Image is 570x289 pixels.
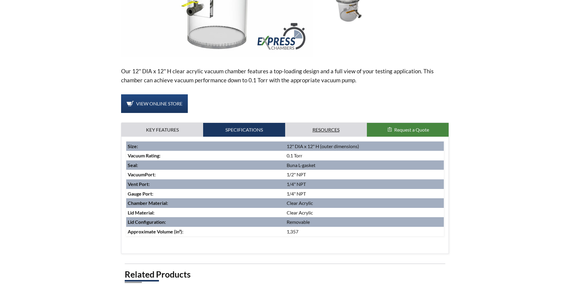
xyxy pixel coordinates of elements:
td: 1/4" NPT [285,189,444,199]
td: : [126,189,285,199]
strong: Size [128,143,137,149]
h2: Related Products [125,269,445,280]
td: 1/2" NPT [285,170,444,179]
td: : [126,141,285,151]
strong: Port [145,172,154,177]
td: : [126,217,285,227]
td: : [126,227,285,236]
td: 1,357 [285,227,444,236]
strong: Vacuum [128,172,145,177]
td: Clear Acrylic [285,208,444,218]
td: : [126,160,285,170]
a: Resources [285,123,367,137]
span: Request a Quote [394,127,429,132]
strong: Gauge Port [128,191,152,196]
td: 0.1 Torr [285,151,444,160]
td: 12" DIA x 12" H (outer dimensions) [285,141,444,151]
td: : [126,208,285,218]
p: Our 12" DIA x 12" H clear acrylic vacuum chamber features a top-loading design and a full view of... [121,67,449,85]
strong: Chamber Material [128,200,167,206]
button: Request a Quote [367,123,449,137]
td: : [126,198,285,208]
td: : [126,179,285,189]
a: Specifications [203,123,285,137]
strong: Seal [128,162,137,168]
span: View Online Store [136,101,182,106]
td: 1/4" NPT [285,179,444,189]
td: Clear Acrylic [285,198,444,208]
a: Key Features [121,123,203,137]
strong: Approximate Volume (in³) [128,229,182,234]
td: Buna L-gasket [285,160,444,170]
a: View Online Store [121,94,188,113]
strong: Vent Port [128,181,148,187]
strong: Lid Configuration [128,219,165,225]
td: : [126,151,285,160]
td: Removable [285,217,444,227]
strong: Lid Material [128,210,153,215]
strong: Vacuum Rating [128,153,159,158]
td: : [126,170,285,179]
